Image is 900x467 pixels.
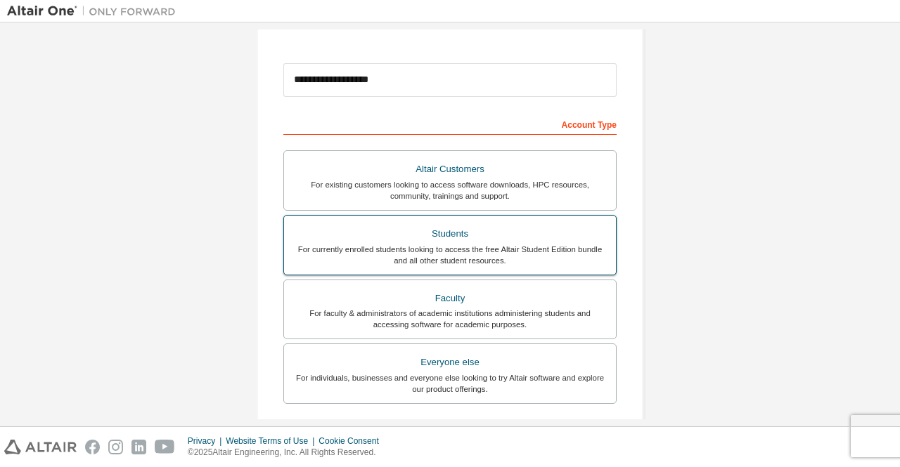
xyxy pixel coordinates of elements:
div: Privacy [188,435,226,447]
div: For faculty & administrators of academic institutions administering students and accessing softwa... [292,308,607,330]
img: instagram.svg [108,440,123,454]
p: © 2025 Altair Engineering, Inc. All Rights Reserved. [188,447,387,459]
img: linkedin.svg [131,440,146,454]
div: For existing customers looking to access software downloads, HPC resources, community, trainings ... [292,179,607,202]
div: Students [292,224,607,244]
div: Cookie Consent [319,435,387,447]
div: For currently enrolled students looking to access the free Altair Student Edition bundle and all ... [292,244,607,266]
img: Altair One [7,4,183,18]
img: facebook.svg [85,440,100,454]
div: For individuals, businesses and everyone else looking to try Altair software and explore our prod... [292,372,607,395]
div: Altair Customers [292,159,607,179]
div: Website Terms of Use [226,435,319,447]
img: youtube.svg [155,440,175,454]
div: Account Type [283,112,617,135]
img: altair_logo.svg [4,440,77,454]
div: Everyone else [292,353,607,372]
div: Faculty [292,289,607,308]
